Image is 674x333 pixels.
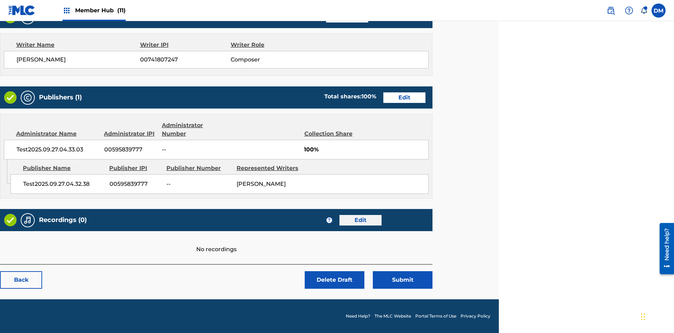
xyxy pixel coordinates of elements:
img: Valid [4,91,16,104]
span: -- [166,180,231,188]
img: MLC Logo [8,5,35,15]
span: Member Hub [75,6,126,14]
span: Test2025.09.27.04.33.03 [16,145,99,154]
span: Test2025.09.27.04.32.38 [23,180,104,188]
a: Privacy Policy [461,313,490,319]
div: Writer Name [16,41,140,49]
button: Submit [373,271,432,289]
div: Represented Writers [237,164,302,172]
div: Publisher Name [23,164,104,172]
div: User Menu [652,4,666,18]
a: Need Help? [346,313,370,319]
span: -- [162,145,228,154]
span: 100 % [362,93,376,100]
img: Top Rightsholders [62,6,71,15]
a: Edit [339,215,382,226]
span: 00595839777 [110,180,161,188]
iframe: Resource Center [654,220,674,278]
a: The MLC Website [375,313,411,319]
div: Drag [641,306,645,327]
a: Public Search [604,4,618,18]
span: Composer [231,55,313,64]
div: Publisher Number [166,164,231,172]
span: 00595839777 [104,145,157,154]
h5: Recordings (0) [39,216,87,224]
div: Administrator Name [16,130,99,138]
span: 00741807247 [140,55,231,64]
button: Delete Draft [305,271,364,289]
img: Recordings [24,216,32,224]
div: Total shares: [324,92,376,101]
span: [PERSON_NAME] [16,55,140,64]
div: Writer Role [231,41,313,49]
iframe: Chat Widget [639,299,674,333]
div: Collection Share [304,130,366,138]
span: 100% [304,145,428,154]
div: Notifications [640,7,647,14]
h5: Publishers (1) [39,93,82,102]
span: [PERSON_NAME] [237,181,286,187]
div: Publisher IPI [109,164,161,172]
div: Help [622,4,636,18]
div: Writer IPI [140,41,231,49]
span: ? [326,217,332,223]
img: Valid [4,214,16,226]
img: search [607,6,615,15]
div: Administrator IPI [104,130,157,138]
img: help [625,6,633,15]
div: Administrator Number [162,121,228,138]
a: Portal Terms of Use [415,313,456,319]
a: Edit [383,92,425,103]
img: Publishers [24,93,32,102]
span: (11) [117,7,126,14]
